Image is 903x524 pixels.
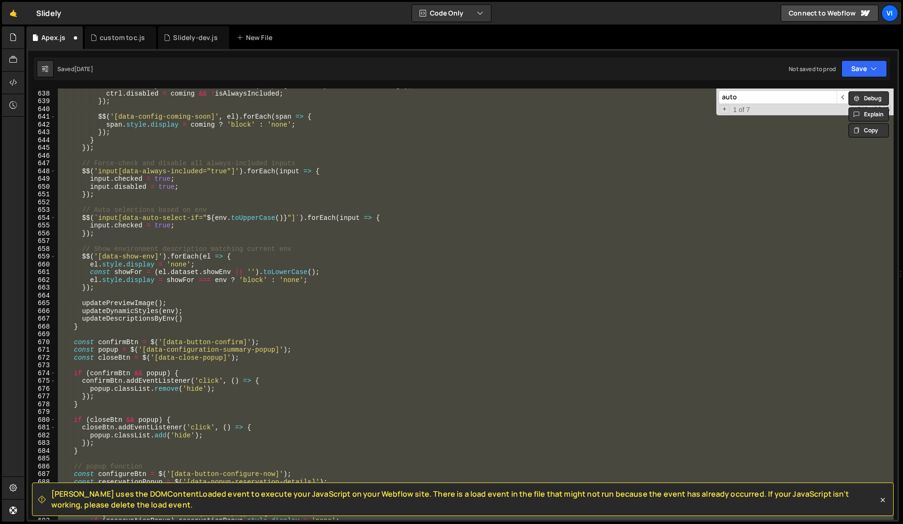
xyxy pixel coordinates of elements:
[28,261,56,269] div: 660
[28,494,56,502] div: 690
[28,501,56,509] div: 691
[100,33,145,42] div: custom toc.js
[2,2,25,24] a: 🤙
[28,299,56,307] div: 665
[881,5,898,22] a: Vi
[28,354,56,362] div: 672
[28,463,56,471] div: 686
[28,346,56,354] div: 671
[28,323,56,331] div: 668
[28,370,56,378] div: 674
[28,362,56,370] div: 673
[51,489,878,510] span: [PERSON_NAME] uses the DOMContentLoaded event to execute your JavaScript on your Webflow site. Th...
[28,470,56,478] div: 687
[719,90,837,104] input: Search for
[28,416,56,424] div: 680
[28,377,56,385] div: 675
[28,121,56,129] div: 642
[28,455,56,463] div: 685
[28,214,56,222] div: 654
[28,168,56,176] div: 648
[28,385,56,393] div: 676
[28,408,56,416] div: 679
[28,237,56,245] div: 657
[28,90,56,98] div: 638
[28,191,56,199] div: 651
[789,65,836,73] div: Not saved to prod
[28,393,56,401] div: 677
[28,137,56,145] div: 644
[28,268,56,276] div: 661
[28,160,56,168] div: 647
[848,107,889,121] button: Explain
[28,486,56,494] div: 689
[28,230,56,238] div: 656
[28,245,56,253] div: 658
[28,144,56,152] div: 645
[74,65,93,73] div: [DATE]
[28,478,56,486] div: 688
[28,292,56,300] div: 664
[781,5,879,22] a: Connect to Webflow
[28,152,56,160] div: 646
[41,33,65,42] div: Apex.js
[28,129,56,137] div: 643
[28,307,56,315] div: 666
[837,90,850,104] span: ​
[28,432,56,440] div: 682
[28,105,56,113] div: 640
[28,315,56,323] div: 667
[28,276,56,284] div: 662
[28,331,56,339] div: 669
[848,91,889,105] button: Debug
[57,65,93,73] div: Saved
[28,253,56,261] div: 659
[28,199,56,207] div: 652
[720,105,729,114] span: Toggle Replace mode
[28,424,56,432] div: 681
[848,123,889,137] button: Copy
[28,401,56,409] div: 678
[729,106,754,114] span: 1 of 7
[28,206,56,214] div: 653
[28,97,56,105] div: 639
[28,183,56,191] div: 650
[28,113,56,121] div: 641
[237,33,276,42] div: New File
[28,509,56,517] div: 692
[28,439,56,447] div: 683
[28,339,56,347] div: 670
[412,5,491,22] button: Code Only
[28,222,56,230] div: 655
[36,8,61,19] div: Slidely
[28,447,56,455] div: 684
[173,33,217,42] div: Slidely-dev.js
[28,284,56,292] div: 663
[28,175,56,183] div: 649
[841,60,887,77] button: Save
